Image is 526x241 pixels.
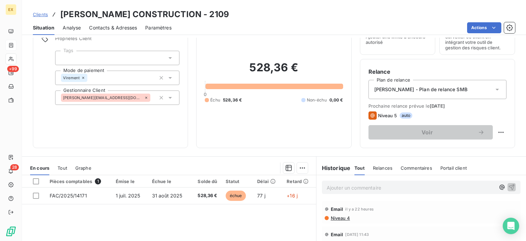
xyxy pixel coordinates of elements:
span: Relances [373,165,392,171]
div: Délai [257,179,278,184]
span: 0,00 € [329,97,343,103]
input: Ajouter une valeur [87,75,93,81]
span: Virement [63,76,80,80]
input: Ajouter une valeur [61,55,66,61]
span: Contacts & Adresses [89,24,137,31]
button: Voir [368,125,493,140]
span: Voir [377,130,478,135]
span: Paramètres [145,24,172,31]
span: Email [331,232,343,237]
span: Tout [354,165,365,171]
span: [PERSON_NAME][EMAIL_ADDRESS][DOMAIN_NAME] [63,96,143,100]
span: 528,36 € [195,192,217,199]
img: Logo LeanPay [5,226,16,237]
span: 77 j [257,193,265,198]
span: +99 [7,66,19,72]
span: 28 [10,164,19,170]
button: Actions [467,22,501,33]
div: Solde dû [195,179,217,184]
div: Statut [226,179,249,184]
span: [DATE] 11:43 [345,232,369,237]
span: échue [226,191,246,201]
span: Email [331,206,343,212]
span: Situation [33,24,54,31]
span: Analyse [63,24,81,31]
span: Échu [210,97,220,103]
span: Niveau 5 [378,113,397,118]
div: EX [5,4,16,15]
span: Propriétés Client [55,36,179,45]
div: Pièces comptables [50,178,108,184]
span: il y a 22 heures [345,207,373,211]
span: Non-échu [307,97,327,103]
div: Échue le [152,179,187,184]
span: 1 [95,178,101,184]
span: Ajouter une limite d’encours autorisé [366,34,430,45]
span: 31 août 2025 [152,193,183,198]
span: [DATE] [430,103,445,109]
span: Tout [58,165,67,171]
div: Retard [287,179,312,184]
span: Prochaine relance prévue le [368,103,506,109]
span: Graphe [75,165,91,171]
span: Clients [33,12,48,17]
span: En cours [30,165,49,171]
span: 0 [204,92,206,97]
input: Ajouter une valeur [150,95,156,101]
span: Surveiller ce client en intégrant votre outil de gestion des risques client. [445,34,509,50]
span: +16 j [287,193,298,198]
h6: Historique [316,164,351,172]
div: Open Intercom Messenger [503,218,519,234]
span: Commentaires [401,165,432,171]
span: auto [400,112,413,119]
span: Niveau 4 [330,215,350,221]
h6: Relance [368,68,506,76]
span: FAC/2025/14171 [50,193,87,198]
h3: [PERSON_NAME] CONSTRUCTION - 2109 [60,8,229,21]
span: Portail client [440,165,467,171]
span: 528,36 € [223,97,242,103]
span: [PERSON_NAME] - Plan de relance SMB [374,86,467,93]
div: Émise le [116,179,144,184]
span: 1 juil. 2025 [116,193,140,198]
a: Clients [33,11,48,18]
h2: 528,36 € [205,61,343,81]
